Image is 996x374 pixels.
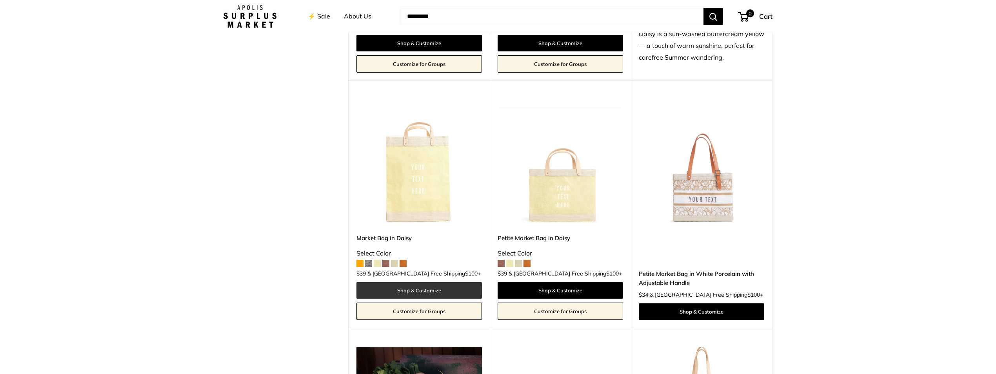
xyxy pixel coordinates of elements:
img: description_Make it yours with custom printed text. [639,100,764,226]
span: & [GEOGRAPHIC_DATA] Free Shipping + [509,271,622,276]
a: Customize for Groups [498,55,623,73]
span: $34 [639,291,648,298]
a: Market Bag in DaisyMarket Bag in Daisy [356,100,482,226]
span: & [GEOGRAPHIC_DATA] Free Shipping + [650,292,763,297]
div: Select Color [498,248,623,259]
a: Customize for Groups [356,55,482,73]
span: $39 [498,270,507,277]
span: $39 [356,270,366,277]
input: Search... [401,8,703,25]
div: Select Color [356,248,482,259]
div: Daisy is a sun-washed buttercream yellow — a touch of warm sunshine, perfect for carefree Summer ... [639,28,764,64]
a: Customize for Groups [356,303,482,320]
a: About Us [344,11,371,22]
a: Petite Market Bag in DaisyPetite Market Bag in Daisy [498,100,623,226]
a: 0 Cart [739,10,772,23]
span: $100 [747,291,760,298]
a: Shop & Customize [498,282,623,299]
a: description_Make it yours with custom printed text.description_Transform your everyday errands in... [639,100,764,226]
a: Shop & Customize [356,35,482,51]
img: Petite Market Bag in Daisy [498,100,623,226]
span: $100 [606,270,619,277]
a: Petite Market Bag in White Porcelain with Adjustable Handle [639,269,764,288]
a: Shop & Customize [498,35,623,51]
a: Market Bag in Daisy [356,234,482,243]
img: Apolis: Surplus Market [224,5,276,28]
span: Cart [759,12,772,20]
a: Petite Market Bag in Daisy [498,234,623,243]
button: Search [703,8,723,25]
span: & [GEOGRAPHIC_DATA] Free Shipping + [367,271,481,276]
a: Customize for Groups [498,303,623,320]
img: Market Bag in Daisy [356,100,482,226]
a: ⚡️ Sale [308,11,330,22]
a: Shop & Customize [639,303,764,320]
span: $100 [465,270,478,277]
span: 0 [746,9,754,17]
a: Shop & Customize [356,282,482,299]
